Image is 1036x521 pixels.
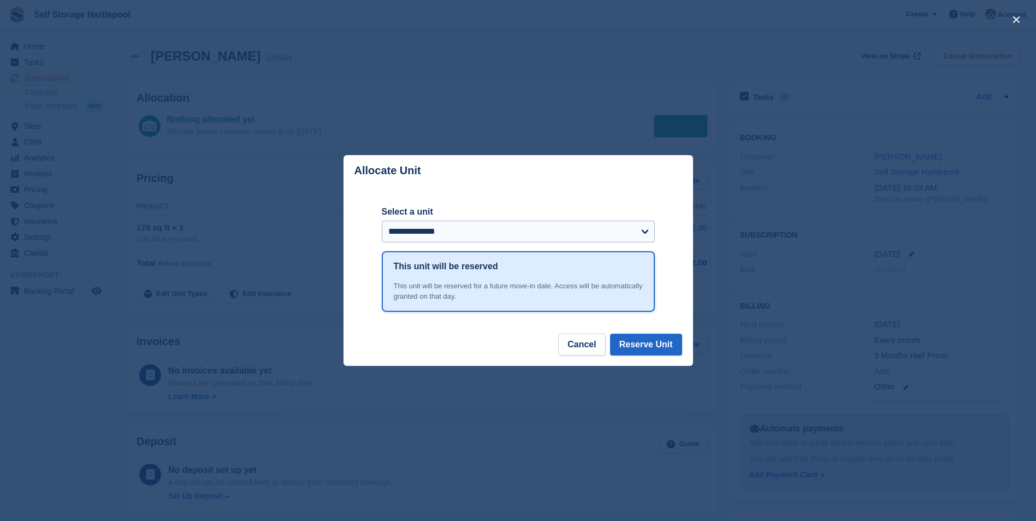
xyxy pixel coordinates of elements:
[394,281,643,302] div: This unit will be reserved for a future move-in date. Access will be automatically granted on tha...
[354,164,421,177] p: Allocate Unit
[558,334,605,356] button: Cancel
[610,334,682,356] button: Reserve Unit
[1008,11,1025,28] button: close
[382,205,655,218] label: Select a unit
[394,260,498,273] h1: This unit will be reserved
